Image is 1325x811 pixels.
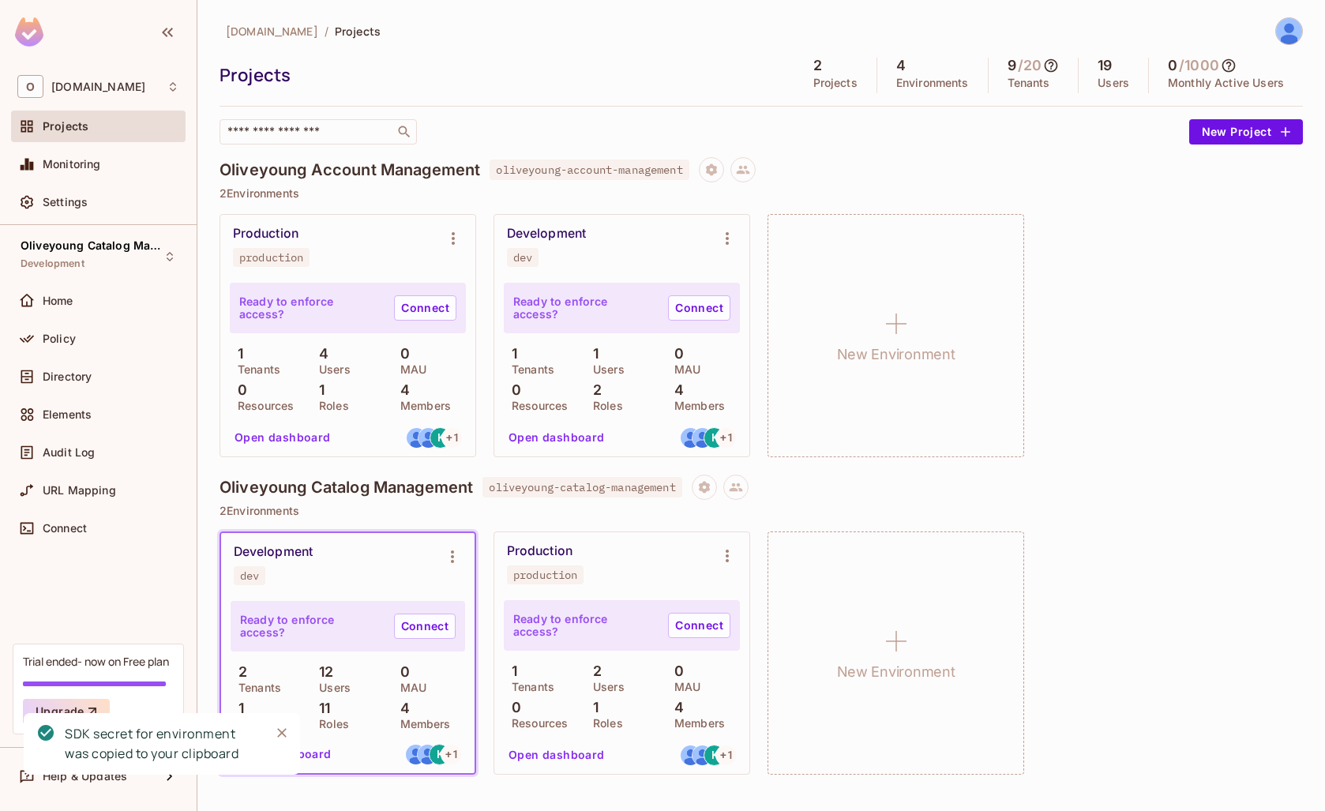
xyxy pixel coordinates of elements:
[17,75,43,98] span: O
[65,724,257,764] div: SDK secret for environment was copied to your clipboard
[230,382,247,398] p: 0
[311,346,328,362] p: 4
[239,251,303,264] div: production
[666,400,725,412] p: Members
[1179,58,1219,73] h5: / 1000
[437,432,445,443] span: K
[896,58,906,73] h5: 4
[585,717,623,730] p: Roles
[692,482,717,497] span: Project settings
[711,540,743,572] button: Environment settings
[446,432,459,443] span: + 1
[813,77,858,89] p: Projects
[392,681,426,694] p: MAU
[681,428,700,448] img: cory.song@oliveyoung.co.kr
[23,699,110,724] button: Upgrade
[419,428,438,448] img: se.kim14@oliveyoung.co.kr
[681,745,700,765] img: cory.song@oliveyoung.co.kr
[837,343,955,366] h1: New Environment
[228,425,337,450] button: Open dashboard
[220,160,480,179] h4: Oliveyoung Account Management
[504,363,554,376] p: Tenants
[699,165,724,180] span: Project settings
[392,700,410,716] p: 4
[231,681,281,694] p: Tenants
[234,544,313,560] div: Development
[711,749,719,760] span: K
[15,17,43,47] img: SReyMgAAAABJRU5ErkJggg==
[43,484,116,497] span: URL Mapping
[437,223,469,254] button: Environment settings
[220,63,786,87] div: Projects
[21,239,163,252] span: Oliveyoung Catalog Management
[585,400,623,412] p: Roles
[585,363,625,376] p: Users
[693,428,712,448] img: se.kim14@oliveyoung.co.kr
[43,332,76,345] span: Policy
[1168,58,1177,73] h5: 0
[311,681,351,694] p: Users
[311,700,330,716] p: 11
[813,58,822,73] h5: 2
[1098,58,1112,73] h5: 19
[311,382,325,398] p: 1
[504,346,517,362] p: 1
[585,700,599,715] p: 1
[392,363,426,376] p: MAU
[392,718,451,730] p: Members
[392,346,410,362] p: 0
[507,226,586,242] div: Development
[220,505,1303,517] p: 2 Environments
[43,120,88,133] span: Projects
[418,745,437,764] img: se.kim14@oliveyoung.co.kr
[720,432,733,443] span: + 1
[43,295,73,307] span: Home
[43,446,95,459] span: Audit Log
[720,749,733,760] span: + 1
[392,664,410,680] p: 0
[504,700,521,715] p: 0
[504,663,517,679] p: 1
[231,700,244,716] p: 1
[666,700,684,715] p: 4
[513,295,655,321] p: Ready to enforce access?
[240,614,381,639] p: Ready to enforce access?
[1168,77,1284,89] p: Monthly Active Users
[239,295,381,321] p: Ready to enforce access?
[513,569,577,581] div: production
[230,400,294,412] p: Resources
[226,24,318,39] span: [DOMAIN_NAME]
[504,400,568,412] p: Resources
[43,408,92,421] span: Elements
[513,251,532,264] div: dev
[711,223,743,254] button: Environment settings
[270,721,294,745] button: Close
[1018,58,1042,73] h5: / 20
[1189,119,1303,145] button: New Project
[233,226,298,242] div: Production
[311,664,333,680] p: 12
[231,664,247,680] p: 2
[666,681,700,693] p: MAU
[43,196,88,208] span: Settings
[666,346,684,362] p: 0
[311,718,349,730] p: Roles
[1098,77,1129,89] p: Users
[335,24,381,39] span: Projects
[23,654,169,669] div: Trial ended- now on Free plan
[220,187,1303,200] p: 2 Environments
[504,681,554,693] p: Tenants
[585,382,602,398] p: 2
[490,160,689,180] span: oliveyoung-account-management
[513,613,655,638] p: Ready to enforce access?
[666,363,700,376] p: MAU
[711,432,719,443] span: K
[585,681,625,693] p: Users
[230,346,243,362] p: 1
[585,663,602,679] p: 2
[504,717,568,730] p: Resources
[507,543,572,559] div: Production
[240,569,259,582] div: dev
[21,257,84,270] span: Development
[51,81,145,93] span: Workspace: oliveyoung.co.kr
